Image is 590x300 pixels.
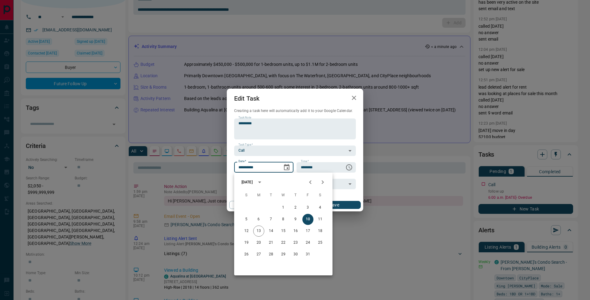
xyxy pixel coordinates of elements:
[234,146,356,156] div: Call
[278,249,289,260] button: 29
[315,226,326,237] button: 18
[265,249,277,260] button: 28
[238,143,253,147] label: Task Type
[302,226,313,237] button: 17
[241,249,252,260] button: 26
[290,189,301,202] span: Thursday
[241,189,252,202] span: Sunday
[238,159,246,163] label: Date
[238,116,251,120] label: Task Note
[290,237,301,248] button: 23
[315,189,326,202] span: Saturday
[254,177,265,187] button: calendar view is open, switch to year view
[265,214,277,225] button: 7
[302,237,313,248] button: 24
[241,237,252,248] button: 19
[317,176,329,188] button: Next month
[241,214,252,225] button: 5
[253,189,264,202] span: Monday
[343,161,355,174] button: Choose time, selected time is 6:00 AM
[290,226,301,237] button: 16
[253,226,264,237] button: 13
[302,249,313,260] button: 31
[290,202,301,213] button: 2
[302,202,313,213] button: 3
[227,89,267,108] h2: Edit Task
[308,201,361,209] button: Save
[234,108,356,114] p: Creating a task here will automatically add it to your Google Calendar.
[315,214,326,225] button: 11
[253,237,264,248] button: 20
[265,226,277,237] button: 14
[278,237,289,248] button: 22
[281,161,293,174] button: Choose date, selected date is Oct 10, 2025
[278,202,289,213] button: 1
[315,237,326,248] button: 25
[302,214,313,225] button: 10
[253,214,264,225] button: 6
[315,202,326,213] button: 4
[302,189,313,202] span: Friday
[278,226,289,237] button: 15
[290,249,301,260] button: 30
[241,226,252,237] button: 12
[242,179,253,185] div: [DATE]
[301,159,309,163] label: Time
[290,214,301,225] button: 9
[253,249,264,260] button: 27
[265,237,277,248] button: 21
[265,189,277,202] span: Tuesday
[278,189,289,202] span: Wednesday
[278,214,289,225] button: 8
[229,201,282,209] button: Cancel
[304,176,317,188] button: Previous month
